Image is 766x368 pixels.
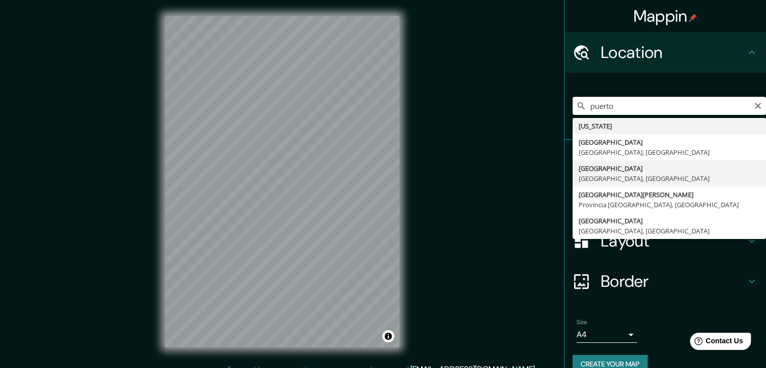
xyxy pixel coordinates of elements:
label: Size [577,318,587,327]
h4: Location [601,42,746,63]
div: [US_STATE] [579,121,760,131]
div: [GEOGRAPHIC_DATA], [GEOGRAPHIC_DATA] [579,147,760,157]
h4: Border [601,271,746,291]
div: [GEOGRAPHIC_DATA], [GEOGRAPHIC_DATA] [579,226,760,236]
button: Clear [754,100,762,110]
iframe: Help widget launcher [676,329,755,357]
canvas: Map [165,16,399,347]
img: pin-icon.png [689,14,697,22]
div: Style [565,180,766,221]
div: Location [565,32,766,73]
div: Pins [565,140,766,180]
div: [GEOGRAPHIC_DATA], [GEOGRAPHIC_DATA] [579,173,760,183]
div: [GEOGRAPHIC_DATA] [579,163,760,173]
div: Provincia [GEOGRAPHIC_DATA], [GEOGRAPHIC_DATA] [579,200,760,210]
h4: Mappin [634,6,698,26]
button: Toggle attribution [382,330,394,342]
h4: Layout [601,231,746,251]
div: [GEOGRAPHIC_DATA] [579,137,760,147]
div: Layout [565,221,766,261]
div: Border [565,261,766,301]
div: [GEOGRAPHIC_DATA][PERSON_NAME] [579,190,760,200]
div: A4 [577,327,637,343]
input: Pick your city or area [573,97,766,115]
div: [GEOGRAPHIC_DATA] [579,216,760,226]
